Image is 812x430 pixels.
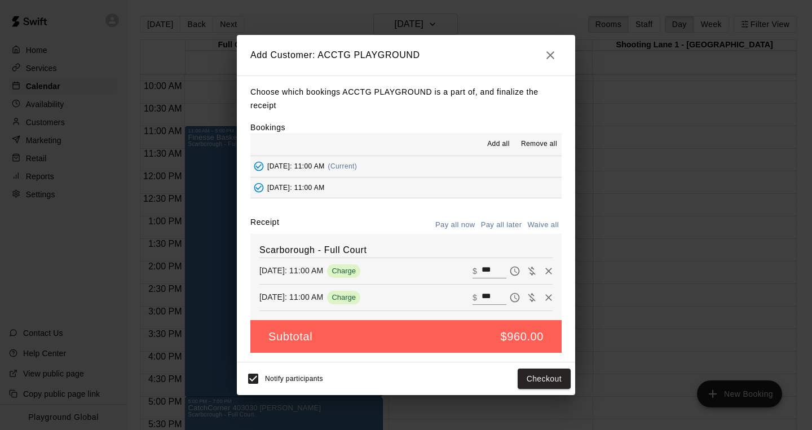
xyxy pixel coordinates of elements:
[524,216,562,234] button: Waive all
[473,265,477,277] p: $
[327,293,360,302] span: Charge
[265,375,323,383] span: Notify participants
[250,179,267,196] button: Added - Collect Payment
[433,216,478,234] button: Pay all now
[540,263,557,280] button: Remove
[250,123,285,132] label: Bookings
[518,369,571,389] button: Checkout
[267,162,325,170] span: [DATE]: 11:00 AM
[250,216,279,234] label: Receipt
[501,329,544,344] h5: $960.00
[259,291,323,303] p: [DATE]: 11:00 AM
[523,292,540,302] span: Waive payment
[237,35,575,76] h2: Add Customer: ACCTG PLAYGROUND
[250,158,267,175] button: Added - Collect Payment
[487,139,510,150] span: Add all
[521,139,557,150] span: Remove all
[506,292,523,302] span: Pay later
[250,85,562,113] p: Choose which bookings ACCTG PLAYGROUND is a part of, and finalize the receipt
[540,289,557,306] button: Remove
[267,183,325,191] span: [DATE]: 11:00 AM
[480,135,517,153] button: Add all
[517,135,562,153] button: Remove all
[250,178,562,198] button: Added - Collect Payment[DATE]: 11:00 AM
[506,265,523,275] span: Pay later
[259,265,323,276] p: [DATE]: 11:00 AM
[473,292,477,303] p: $
[250,156,562,177] button: Added - Collect Payment[DATE]: 11:00 AM(Current)
[327,267,360,275] span: Charge
[328,162,358,170] span: (Current)
[259,243,553,258] h6: Scarborough - Full Court
[523,265,540,275] span: Waive payment
[268,329,312,344] h5: Subtotal
[478,216,525,234] button: Pay all later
